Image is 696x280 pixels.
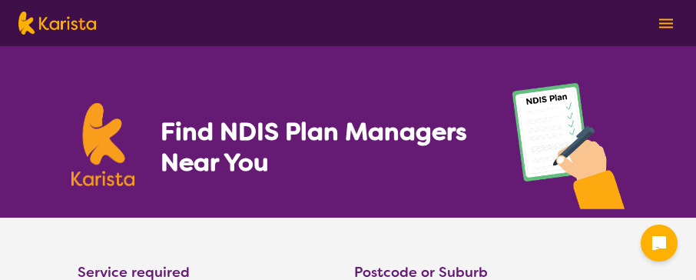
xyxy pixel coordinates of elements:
img: menu [659,18,673,28]
img: plan-management [512,83,625,218]
h1: Find NDIS Plan Managers Near You [161,116,482,178]
img: Karista logo [71,103,134,186]
img: Karista logo [18,12,96,35]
